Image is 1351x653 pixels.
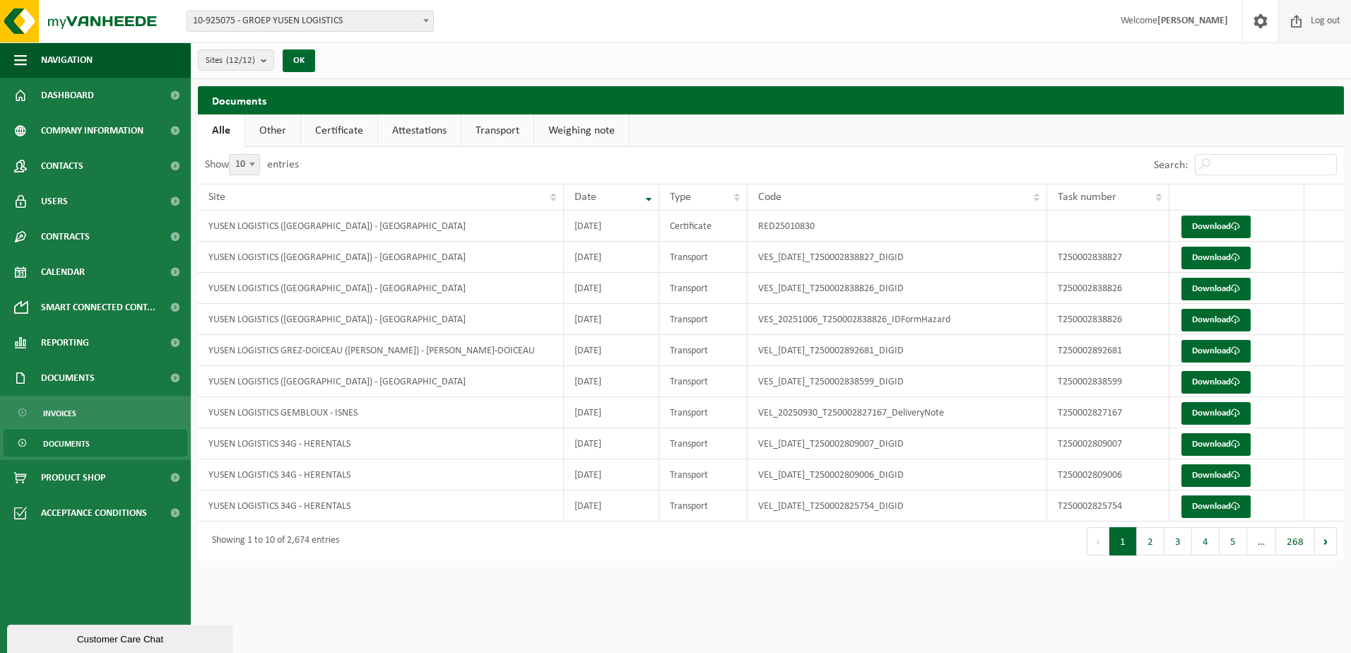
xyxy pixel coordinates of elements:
td: Transport [659,490,748,522]
span: Invoices [43,400,76,427]
td: YUSEN LOGISTICS 34G - HERENTALS [198,459,564,490]
strong: [PERSON_NAME] [1157,16,1228,26]
a: Download [1181,495,1251,518]
a: Certificate [301,114,377,147]
td: VEL_[DATE]_T250002809006_DIGID [748,459,1047,490]
td: VEL_[DATE]_T250002892681_DIGID [748,335,1047,366]
a: Download [1181,309,1251,331]
td: T250002809006 [1047,459,1169,490]
span: Date [574,192,596,203]
span: Sites [206,50,255,71]
a: Download [1181,433,1251,456]
a: Invoices [4,399,187,426]
count: (12/12) [226,56,255,65]
a: Download [1181,216,1251,238]
a: Download [1181,371,1251,394]
td: [DATE] [564,242,659,273]
a: Download [1181,278,1251,300]
td: VES_[DATE]_T250002838826_DIGID [748,273,1047,304]
td: T250002838827 [1047,242,1169,273]
span: Navigation [41,42,93,78]
td: YUSEN LOGISTICS 34G - HERENTALS [198,490,564,522]
td: YUSEN LOGISTICS GEMBLOUX - ISNES [198,397,564,428]
span: Documents [43,430,90,457]
td: T250002825754 [1047,490,1169,522]
td: [DATE] [564,397,659,428]
button: 3 [1164,527,1192,555]
td: T250002838826 [1047,304,1169,335]
span: 10 [230,155,259,175]
button: 2 [1137,527,1164,555]
span: Task number [1058,192,1116,203]
td: YUSEN LOGISTICS ([GEOGRAPHIC_DATA]) - [GEOGRAPHIC_DATA] [198,366,564,397]
td: VES_[DATE]_T250002838827_DIGID [748,242,1047,273]
div: Showing 1 to 10 of 2,674 entries [205,529,339,554]
td: [DATE] [564,459,659,490]
span: Contracts [41,219,90,254]
td: [DATE] [564,335,659,366]
td: VEL_[DATE]_T250002825754_DIGID [748,490,1047,522]
td: [DATE] [564,304,659,335]
td: T250002827167 [1047,397,1169,428]
span: Company information [41,113,143,148]
td: T250002838826 [1047,273,1169,304]
td: VES_[DATE]_T250002838599_DIGID [748,366,1047,397]
td: [DATE] [564,273,659,304]
td: VES_20251006_T250002838826_IDFormHazard [748,304,1047,335]
td: [DATE] [564,490,659,522]
span: Acceptance conditions [41,495,147,531]
button: Sites(12/12) [198,49,274,71]
span: 10-925075 - GROEP YUSEN LOGISTICS [187,11,434,32]
td: YUSEN LOGISTICS ([GEOGRAPHIC_DATA]) - [GEOGRAPHIC_DATA] [198,242,564,273]
span: Product Shop [41,460,105,495]
td: [DATE] [564,366,659,397]
a: Weighing note [534,114,629,147]
iframe: chat widget [7,622,236,653]
a: Other [245,114,300,147]
a: Attestations [378,114,461,147]
span: Calendar [41,254,85,290]
td: Certificate [659,211,748,242]
td: Transport [659,304,748,335]
span: Smart connected cont... [41,290,155,325]
button: 268 [1276,527,1315,555]
a: Transport [461,114,533,147]
td: Transport [659,335,748,366]
label: Show entries [205,159,299,170]
td: Transport [659,366,748,397]
h2: Documents [198,86,1344,114]
td: Transport [659,459,748,490]
a: Documents [4,430,187,457]
span: Reporting [41,325,89,360]
button: OK [283,49,315,72]
a: Download [1181,340,1251,363]
span: Documents [41,360,95,396]
td: T250002838599 [1047,366,1169,397]
td: VEL_[DATE]_T250002809007_DIGID [748,428,1047,459]
td: Transport [659,273,748,304]
td: YUSEN LOGISTICS ([GEOGRAPHIC_DATA]) - [GEOGRAPHIC_DATA] [198,273,564,304]
span: Contacts [41,148,83,184]
span: … [1247,527,1276,555]
button: Next [1315,527,1337,555]
span: 10 [229,154,260,175]
td: Transport [659,397,748,428]
a: Download [1181,464,1251,487]
button: 4 [1192,527,1220,555]
td: T250002892681 [1047,335,1169,366]
td: Transport [659,428,748,459]
a: Alle [198,114,244,147]
span: Site [208,192,225,203]
td: Transport [659,242,748,273]
span: Type [670,192,691,203]
a: Download [1181,247,1251,269]
td: YUSEN LOGISTICS GREZ-DOICEAU ([PERSON_NAME]) - [PERSON_NAME]-DOICEAU [198,335,564,366]
td: VEL_20250930_T250002827167_DeliveryNote [748,397,1047,428]
td: RED25010830 [748,211,1047,242]
span: Users [41,184,68,219]
button: Previous [1087,527,1109,555]
span: Dashboard [41,78,94,113]
td: T250002809007 [1047,428,1169,459]
button: 5 [1220,527,1247,555]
